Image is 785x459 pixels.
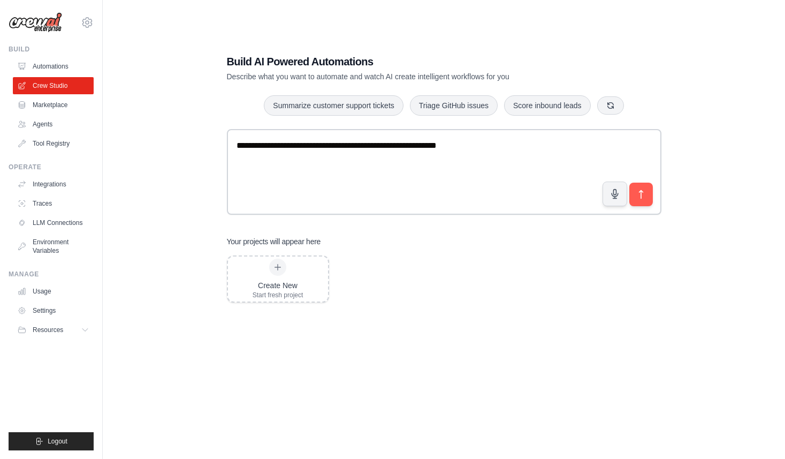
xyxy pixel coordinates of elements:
a: LLM Connections [13,214,94,231]
a: Usage [13,283,94,300]
button: Score inbound leads [504,95,591,116]
span: Resources [33,326,63,334]
iframe: Chat Widget [731,408,785,459]
a: Marketplace [13,96,94,114]
img: Logo [9,12,62,33]
button: Resources [13,321,94,338]
a: Agents [13,116,94,133]
div: Create New [253,280,303,291]
div: Build [9,45,94,54]
button: Get new suggestions [597,96,624,115]
a: Automations [13,58,94,75]
button: Logout [9,432,94,450]
span: Logout [48,437,67,446]
a: Crew Studio [13,77,94,94]
div: Manage [9,270,94,279]
button: Summarize customer support tickets [264,95,403,116]
button: Click to speak your automation idea [603,182,627,206]
button: Triage GitHub issues [410,95,498,116]
h3: Your projects will appear here [227,236,321,247]
div: Start fresh project [253,291,303,299]
p: Describe what you want to automate and watch AI create intelligent workflows for you [227,71,586,82]
a: Settings [13,302,94,319]
a: Integrations [13,176,94,193]
a: Environment Variables [13,234,94,259]
a: Traces [13,195,94,212]
h1: Build AI Powered Automations [227,54,586,69]
a: Tool Registry [13,135,94,152]
div: Operate [9,163,94,171]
